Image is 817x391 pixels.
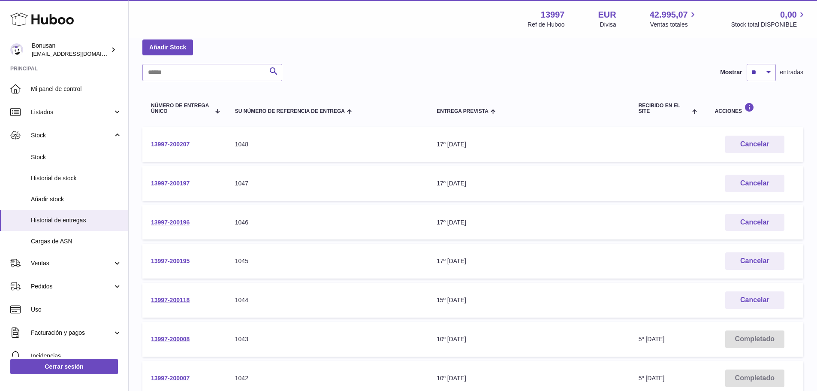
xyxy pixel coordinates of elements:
[31,108,113,116] span: Listados
[731,9,807,29] a: 0,00 Stock total DISPONIBLE
[235,335,419,343] div: 1043
[715,103,795,114] div: Acciones
[437,257,621,265] div: 17º [DATE]
[31,216,122,224] span: Historial de entregas
[725,291,784,309] button: Cancelar
[31,259,113,267] span: Ventas
[142,39,193,55] a: Añadir Stock
[780,9,797,21] span: 0,00
[31,174,122,182] span: Historial de stock
[235,218,419,227] div: 1046
[31,306,122,314] span: Uso
[151,180,190,187] a: 13997-200197
[731,21,807,29] span: Stock total DISPONIBLE
[725,252,784,270] button: Cancelar
[31,153,122,161] span: Stock
[639,103,690,114] span: Recibido en el site
[31,282,113,291] span: Pedidos
[639,336,665,343] span: 5º [DATE]
[151,375,190,382] a: 13997-200007
[31,131,113,139] span: Stock
[235,140,419,149] div: 1048
[151,141,190,148] a: 13997-200207
[437,179,621,188] div: 17º [DATE]
[151,297,190,303] a: 13997-200118
[235,374,419,382] div: 1042
[541,9,565,21] strong: 13997
[151,219,190,226] a: 13997-200196
[235,179,419,188] div: 1047
[151,258,190,264] a: 13997-200195
[31,195,122,203] span: Añadir stock
[725,175,784,192] button: Cancelar
[437,109,488,114] span: Entrega prevista
[437,296,621,304] div: 15º [DATE]
[437,218,621,227] div: 17º [DATE]
[437,140,621,149] div: 17º [DATE]
[235,109,345,114] span: Su número de referencia de entrega
[151,336,190,343] a: 13997-200008
[32,50,126,57] span: [EMAIL_ADDRESS][DOMAIN_NAME]
[598,9,616,21] strong: EUR
[600,21,616,29] div: Divisa
[528,21,564,29] div: Ref de Huboo
[720,68,742,76] label: Mostrar
[650,9,698,29] a: 42.995,07 Ventas totales
[437,335,621,343] div: 10º [DATE]
[10,359,118,374] a: Cerrar sesión
[639,375,665,382] span: 5º [DATE]
[31,352,122,360] span: Incidencias
[31,237,122,246] span: Cargas de ASN
[780,68,803,76] span: entradas
[650,21,698,29] span: Ventas totales
[650,9,688,21] span: 42.995,07
[235,296,419,304] div: 1044
[725,214,784,231] button: Cancelar
[437,374,621,382] div: 10º [DATE]
[151,103,210,114] span: Número de entrega único
[10,43,23,56] img: info@bonusan.es
[235,257,419,265] div: 1045
[725,136,784,153] button: Cancelar
[31,85,122,93] span: Mi panel de control
[32,42,109,58] div: Bonusan
[31,329,113,337] span: Facturación y pagos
